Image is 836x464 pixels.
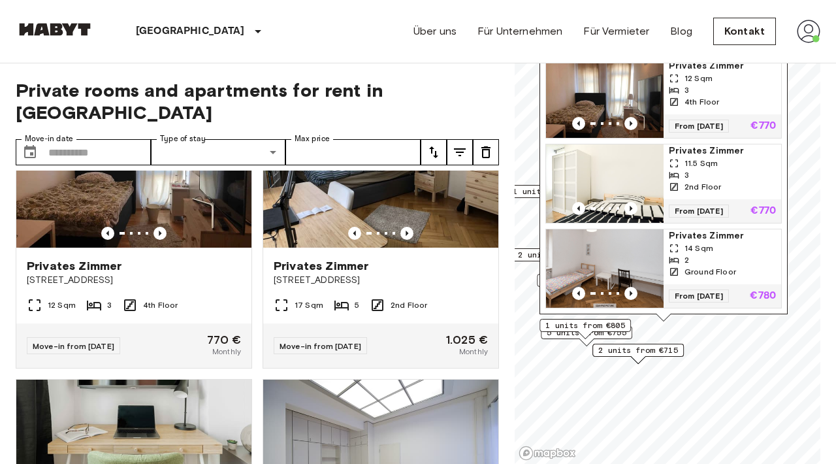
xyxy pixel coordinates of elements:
a: Marketing picture of unit DE-02-003-002-01HFPrevious imagePrevious imagePrivates Zimmer[STREET_AD... [16,90,252,369]
span: 17 Sqm [295,299,323,311]
button: Previous image [624,287,637,300]
a: Für Unternehmen [477,24,562,39]
span: [STREET_ADDRESS] [27,274,241,287]
button: tune [473,139,499,165]
p: [GEOGRAPHIC_DATA] [136,24,245,39]
span: Move-in from [DATE] [280,341,361,351]
button: Previous image [624,117,637,130]
span: 2 units from €715 [598,344,678,356]
span: Monthly [212,346,241,357]
span: 3 [684,169,689,181]
span: 4th Floor [684,96,719,108]
a: Kontakt [713,18,776,45]
button: Previous image [400,227,413,240]
button: Previous image [101,227,114,240]
label: Type of stay [160,133,206,144]
span: 12 Sqm [684,73,713,84]
span: 770 € [207,334,241,346]
a: Blog [670,24,692,39]
span: 14 Sqm [684,242,713,254]
label: Move-in date [25,133,73,144]
span: 12 Sqm [48,299,76,311]
a: Marketing picture of unit DE-02-024-001-03HFPrevious imagePrevious imagePrivates Zimmer[STREET_AD... [263,90,499,369]
span: From [DATE] [669,205,729,218]
div: Map marker [539,319,631,339]
span: 1 units from €805 [545,320,625,331]
span: Privates Zimmer [274,258,368,274]
a: Marketing picture of unit DE-02-003-002-01HFPrevious imagePrevious imagePrivates Zimmer12 Sqm34th... [545,59,782,139]
span: 2 units from €910 [518,249,598,261]
span: [STREET_ADDRESS] [274,274,488,287]
img: avatar [797,20,820,43]
p: €770 [750,206,776,216]
div: Map marker [537,274,628,294]
span: 2 [684,254,689,266]
span: 11.5 Sqm [684,157,718,169]
span: 3 [684,84,689,96]
span: Monthly [459,346,488,357]
p: €780 [750,291,776,301]
button: Previous image [572,117,585,130]
span: 2nd Floor [684,181,721,193]
span: Privates Zimmer [669,59,776,73]
a: Marketing picture of unit DE-02-026-02MPrevious imagePrevious imagePrivates Zimmer14 Sqm2Ground F... [545,229,782,308]
span: 2nd Floor [391,299,427,311]
button: Previous image [153,227,167,240]
a: Mapbox logo [519,446,576,461]
img: Marketing picture of unit DE-02-003-002-01HF [546,59,664,138]
a: Marketing picture of unit DE-02-090-01MPrevious imagePrevious imagePrivates Zimmer11.5 Sqm32nd Fl... [545,144,782,224]
span: 5 [355,299,359,311]
span: From [DATE] [669,290,729,303]
span: Ground Floor [684,266,736,278]
button: tune [447,139,473,165]
span: 4th Floor [143,299,178,311]
a: Über uns [413,24,457,39]
span: 3 [107,299,112,311]
button: Choose date [17,139,43,165]
button: Previous image [572,287,585,300]
span: Private rooms and apartments for rent in [GEOGRAPHIC_DATA] [16,79,499,124]
span: From [DATE] [669,120,729,133]
span: Privates Zimmer [669,229,776,242]
span: Move-in from [DATE] [33,341,114,351]
img: Marketing picture of unit DE-02-090-01M [546,144,664,223]
button: Previous image [348,227,361,240]
button: Previous image [572,202,585,215]
span: Privates Zimmer [27,258,121,274]
div: Map marker [592,344,684,364]
button: tune [421,139,447,165]
span: 1.025 € [446,334,488,346]
img: Marketing picture of unit DE-02-026-02M [546,229,664,308]
a: Für Vermieter [583,24,649,39]
p: €770 [750,121,776,131]
label: Max price [295,133,330,144]
button: Previous image [624,202,637,215]
span: Privates Zimmer [669,144,776,157]
img: Habyt [16,23,94,36]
